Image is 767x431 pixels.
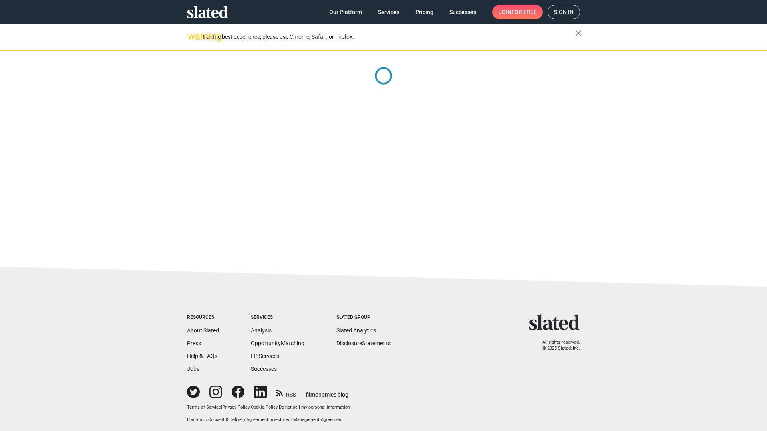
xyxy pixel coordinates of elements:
[372,5,406,19] a: Services
[336,327,376,334] a: Slated Analytics
[222,405,250,410] a: Privacy Policy
[574,28,583,38] mat-icon: close
[276,386,296,399] a: RSS
[187,366,199,372] a: Jobs
[251,405,278,410] a: Cookie Policy
[534,340,580,351] p: All rights reserved. © 2025 Slated, Inc.
[268,417,270,422] span: |
[251,353,279,359] a: EP Services
[187,327,219,334] a: About Slated
[415,5,433,19] span: Pricing
[336,314,391,321] div: Slated Group
[187,314,219,321] div: Resources
[187,417,268,422] a: Electronic Consent & Delivery Agreement
[187,340,201,346] a: Press
[251,340,304,346] a: OpportunityMatching
[449,5,476,19] span: Successes
[492,5,543,19] a: Joinfor free
[251,314,304,321] div: Services
[443,5,483,19] a: Successes
[250,405,251,410] span: |
[548,5,580,19] a: Sign in
[270,417,343,422] a: Investment Management Agreement
[499,5,537,19] span: Join
[306,385,348,399] a: filmonomics blog
[511,5,537,19] span: for free
[554,5,574,19] span: Sign in
[187,353,217,359] a: Help & FAQs
[306,391,315,398] span: film
[329,5,362,19] span: Our Platform
[378,5,399,19] span: Services
[187,405,221,410] a: Terms of Service
[336,340,391,346] a: DisclosureStatements
[251,327,272,334] a: Analysis
[203,32,575,42] div: For the best experience, please use Chrome, Safari, or Firefox.
[323,5,368,19] a: Our Platform
[251,366,277,372] a: Successes
[279,405,350,411] button: Do not sell my personal information
[409,5,440,19] a: Pricing
[278,405,279,410] span: |
[221,405,222,410] span: |
[188,32,197,41] mat-icon: warning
